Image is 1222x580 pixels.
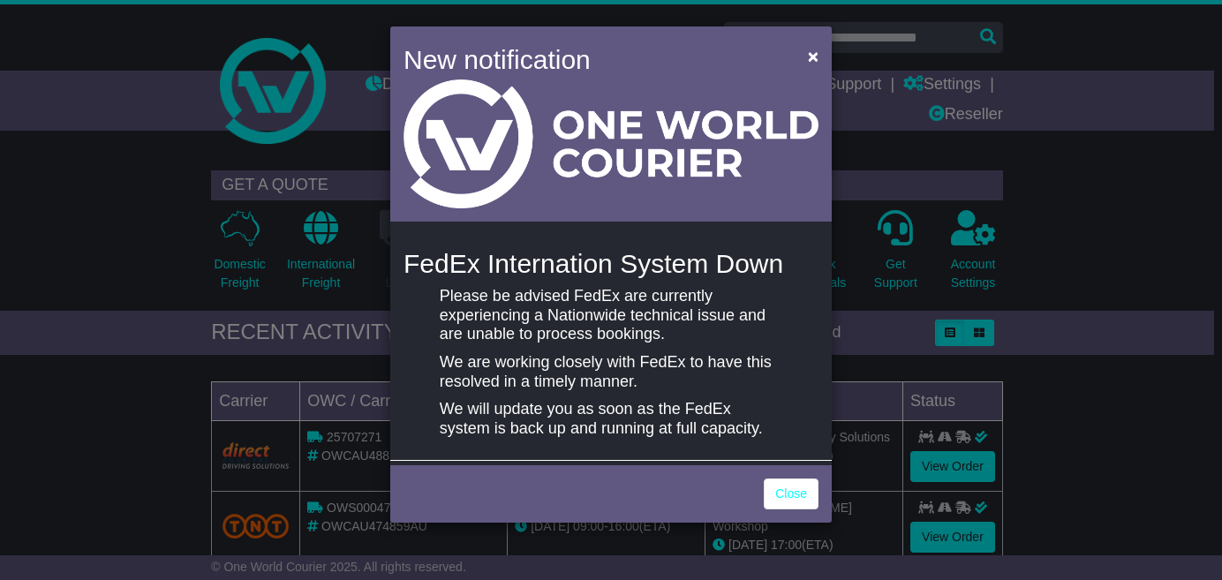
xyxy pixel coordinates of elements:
span: × [808,46,818,66]
img: Light [404,79,818,208]
h4: New notification [404,40,782,79]
p: Please be advised FedEx are currently experiencing a Nationwide technical issue and are unable to... [440,287,782,344]
p: We will update you as soon as the FedEx system is back up and running at full capacity. [440,400,782,438]
h4: FedEx Internation System Down [404,249,818,278]
a: Close [764,478,818,509]
p: We are working closely with FedEx to have this resolved in a timely manner. [440,353,782,391]
button: Close [799,38,827,74]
